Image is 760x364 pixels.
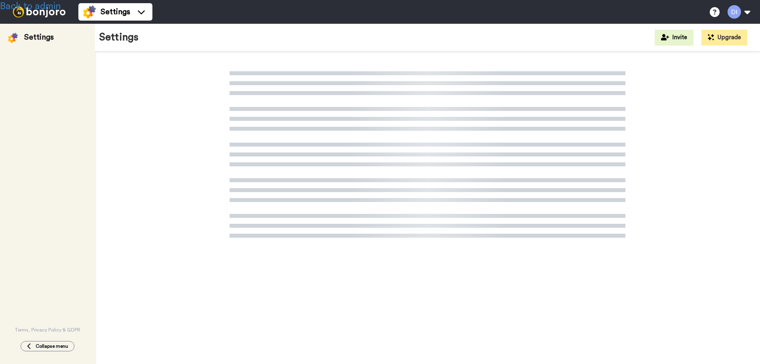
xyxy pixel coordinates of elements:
span: Collapse menu [36,343,68,349]
h1: Settings [99,32,139,43]
button: Collapse menu [21,341,74,351]
img: settings-colored.svg [83,6,96,18]
button: Upgrade [701,30,747,46]
button: Invite [655,30,693,46]
span: Settings [101,6,130,17]
img: settings-colored.svg [8,33,18,43]
div: Settings [24,32,54,43]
